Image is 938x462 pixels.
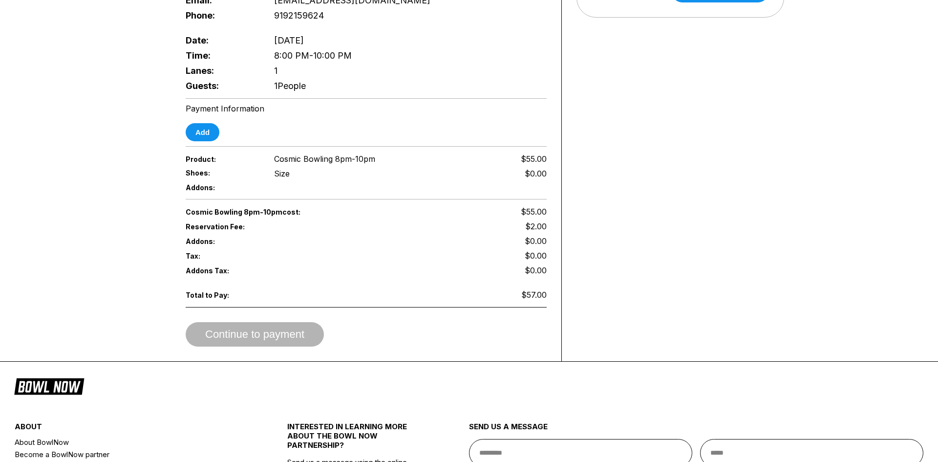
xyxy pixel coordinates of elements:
[186,183,258,192] span: Addons:
[186,81,258,91] span: Guests:
[274,169,290,178] div: Size
[186,123,219,141] button: Add
[186,169,258,177] span: Shoes:
[274,50,352,61] span: 8:00 PM - 10:00 PM
[274,10,324,21] span: 9192159624
[274,66,277,76] span: 1
[186,104,547,113] div: Payment Information
[186,155,258,163] span: Product:
[525,221,547,231] span: $2.00
[274,81,306,91] span: 1 People
[186,266,258,275] span: Addons Tax:
[186,252,258,260] span: Tax:
[469,422,923,439] div: send us a message
[521,154,547,164] span: $55.00
[521,290,547,300] span: $57.00
[521,207,547,217] span: $55.00
[15,448,242,461] a: Become a BowlNow partner
[274,154,375,164] span: Cosmic Bowling 8pm-10pm
[525,236,547,246] span: $0.00
[15,436,242,448] a: About BowlNow
[186,208,366,216] span: Cosmic Bowling 8pm-10pm cost:
[186,35,258,45] span: Date:
[186,50,258,61] span: Time:
[186,66,258,76] span: Lanes:
[186,291,258,299] span: Total to Pay:
[525,169,547,178] div: $0.00
[287,422,424,458] div: INTERESTED IN LEARNING MORE ABOUT THE BOWL NOW PARTNERSHIP?
[525,251,547,261] span: $0.00
[274,35,304,45] span: [DATE]
[15,422,242,436] div: about
[525,265,547,275] span: $0.00
[186,10,258,21] span: Phone:
[186,237,258,245] span: Addons:
[186,222,366,231] span: Reservation Fee:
